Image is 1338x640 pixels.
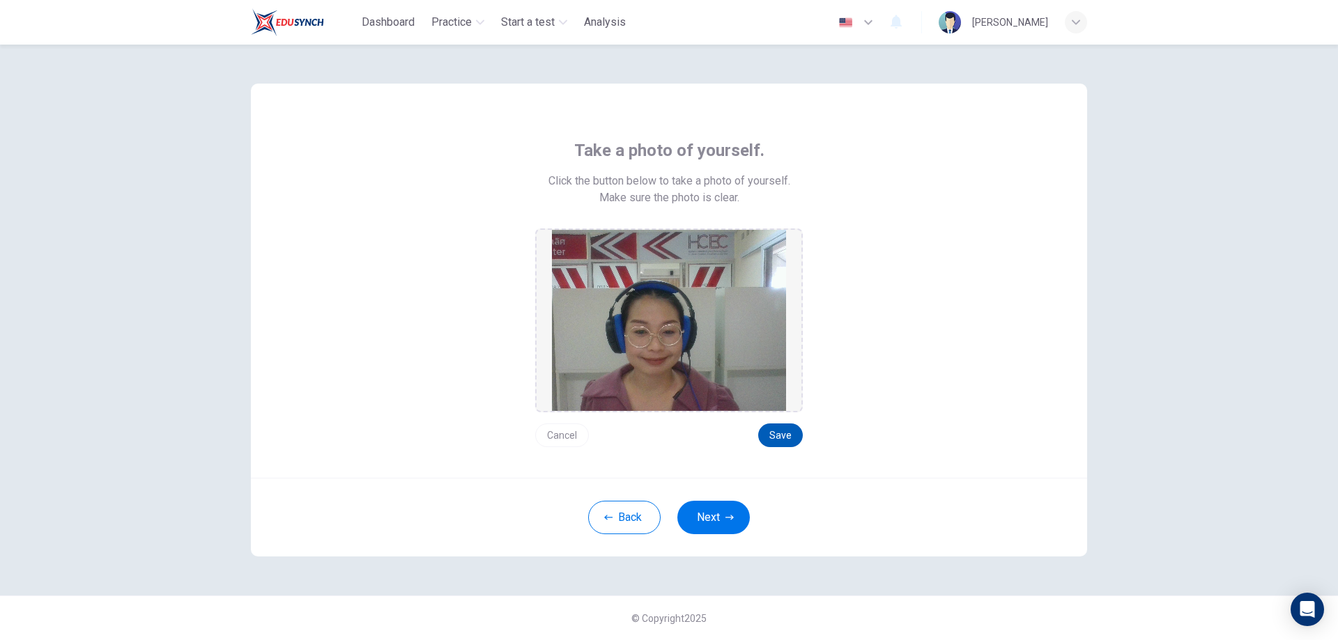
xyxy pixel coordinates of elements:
[758,423,803,447] button: Save
[251,8,356,36] a: Train Test logo
[837,17,854,28] img: en
[362,14,415,31] span: Dashboard
[584,14,626,31] span: Analysis
[426,10,490,35] button: Practice
[431,14,472,31] span: Practice
[548,173,790,189] span: Click the button below to take a photo of yourself.
[677,501,750,534] button: Next
[578,10,631,35] button: Analysis
[501,14,555,31] span: Start a test
[972,14,1048,31] div: [PERSON_NAME]
[535,423,589,447] button: Cancel
[588,501,661,534] button: Back
[251,8,324,36] img: Train Test logo
[599,189,739,206] span: Make sure the photo is clear.
[939,11,961,33] img: Profile picture
[631,613,707,624] span: © Copyright 2025
[495,10,573,35] button: Start a test
[574,139,764,162] span: Take a photo of yourself.
[1291,593,1324,626] div: Open Intercom Messenger
[552,230,786,411] img: preview screemshot
[356,10,420,35] button: Dashboard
